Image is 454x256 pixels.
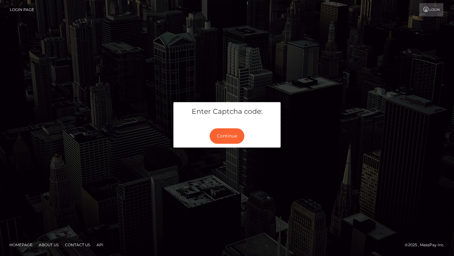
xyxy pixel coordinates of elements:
a: Login Page [10,3,34,16]
div: © 2025 , MassPay Inc. [405,241,449,248]
a: About Us [36,240,61,250]
button: Continue [210,128,244,144]
a: Login [419,3,443,16]
a: API [94,240,106,250]
a: Homepage [7,240,35,250]
h5: Enter Captcha code: [178,107,276,117]
a: Contact Us [62,240,93,250]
